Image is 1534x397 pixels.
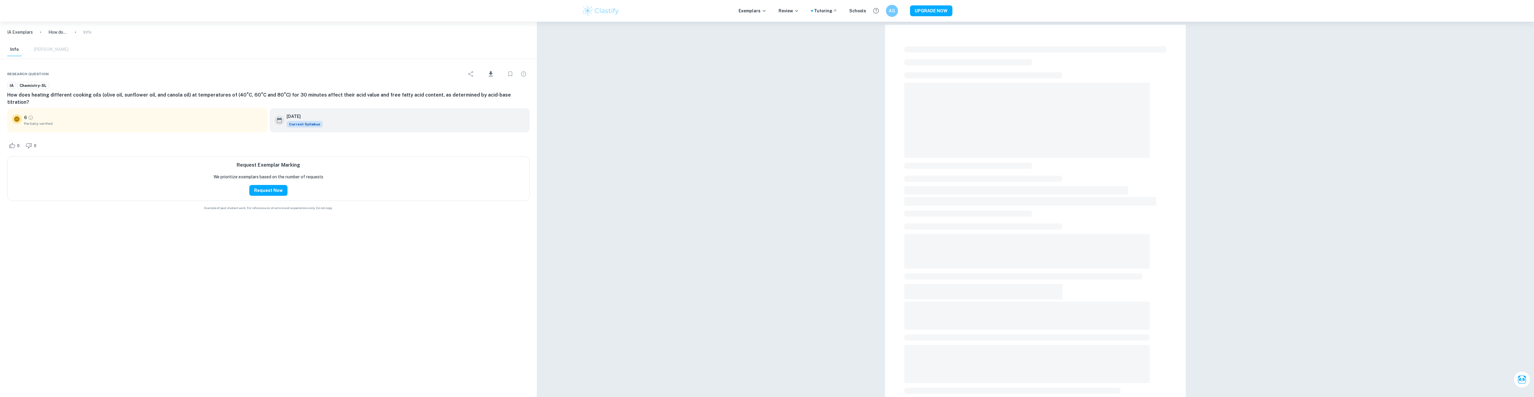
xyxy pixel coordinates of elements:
[214,174,323,180] p: We prioritize exemplars based on the number of requests
[24,121,263,126] span: Partially verified
[1514,371,1530,388] button: Ask Clai
[287,121,323,128] span: Current Syllabus
[31,143,40,149] span: 0
[478,66,503,82] div: Download
[7,91,530,106] h6: How does heating different cooking oils (olive oil, sunflower oil, and canola oil) at temperature...
[7,71,49,77] span: Research question
[17,82,49,89] a: Chemistry-SL
[24,141,40,150] div: Dislike
[7,29,33,35] a: IA Exemplars
[24,114,27,121] p: 6
[83,29,91,35] p: Info
[14,143,23,149] span: 0
[871,6,881,16] button: Help and Feedback
[886,5,898,17] button: AG
[249,185,287,196] button: Request Now
[7,141,23,150] div: Like
[814,8,837,14] a: Tutoring
[8,83,16,89] span: IA
[7,43,22,56] button: Info
[518,68,530,80] div: Report issue
[910,5,952,16] button: UPGRADE NOW
[287,113,318,120] h6: [DATE]
[237,162,300,169] h6: Request Exemplar Marking
[7,82,16,89] a: IA
[888,8,895,14] h6: AG
[582,5,620,17] img: Clastify logo
[7,206,530,210] span: Example of past student work. For reference on structure and expectations only. Do not copy.
[17,83,49,89] span: Chemistry-SL
[739,8,767,14] p: Exemplars
[849,8,866,14] a: Schools
[28,115,33,120] a: Grade partially verified
[48,29,68,35] p: How does heating different cooking oils (olive oil, sunflower oil, and canola oil) at temperature...
[504,68,516,80] div: Bookmark
[465,68,477,80] div: Share
[779,8,799,14] p: Review
[287,121,323,128] div: This exemplar is based on the current syllabus. Feel free to refer to it for inspiration/ideas wh...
